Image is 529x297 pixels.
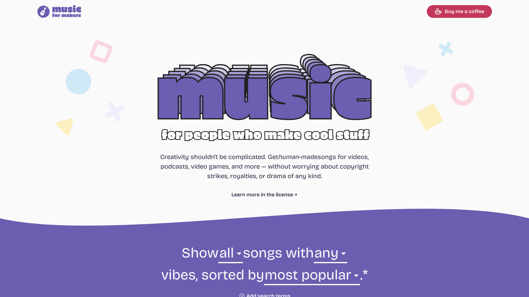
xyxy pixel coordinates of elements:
select: vibe [314,244,347,266]
select: genre [218,244,243,266]
p: Creativity shouldn't be complicated. Get songs for videos, podcasts, video games, and more — with... [160,152,369,181]
a: Learn more in the license [231,191,298,199]
a: Buy me a coffee [427,5,492,18]
select: sorting [264,266,360,288]
span: -made [278,153,318,161]
i: human [278,153,299,161]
